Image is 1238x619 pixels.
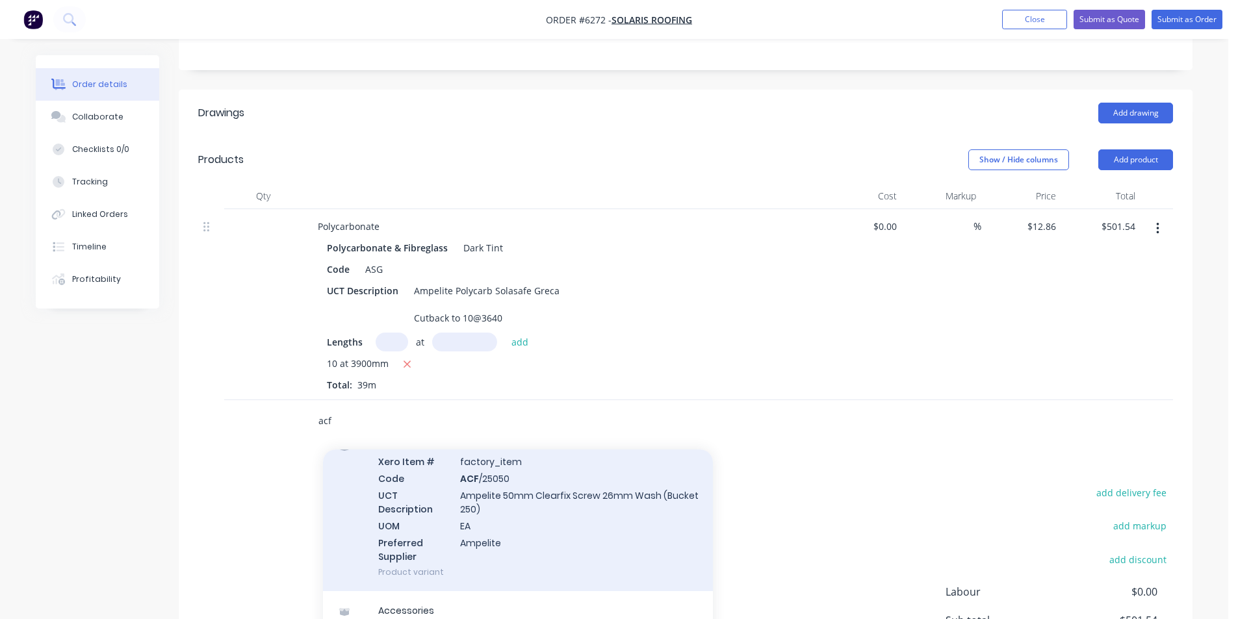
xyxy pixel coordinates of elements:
[352,379,381,391] span: 39m
[1089,484,1173,501] button: add delivery fee
[1098,149,1173,170] button: Add product
[72,144,129,155] div: Checklists 0/0
[72,111,123,123] div: Collaborate
[327,379,352,391] span: Total:
[72,241,107,253] div: Timeline
[72,176,108,188] div: Tracking
[23,10,43,29] img: Factory
[36,101,159,133] button: Collaborate
[416,335,424,349] span: at
[72,208,128,220] div: Linked Orders
[505,333,535,350] button: add
[72,273,121,285] div: Profitability
[1106,517,1173,535] button: add markup
[36,231,159,263] button: Timeline
[36,133,159,166] button: Checklists 0/0
[1074,10,1145,29] button: Submit as Quote
[327,357,389,373] span: 10 at 3900mm
[327,335,363,349] span: Lengths
[1152,10,1222,29] button: Submit as Order
[968,149,1069,170] button: Show / Hide columns
[327,238,453,257] div: Polycarbonate & Fibreglass
[981,183,1061,209] div: Price
[1061,584,1157,600] span: $0.00
[1061,183,1141,209] div: Total
[36,198,159,231] button: Linked Orders
[974,219,981,234] span: %
[72,79,127,90] div: Order details
[360,260,388,279] div: ASG
[322,281,404,300] div: UCT Description
[307,217,390,236] div: Polycarbonate
[36,166,159,198] button: Tracking
[36,68,159,101] button: Order details
[322,260,355,279] div: Code
[198,152,244,168] div: Products
[198,105,244,121] div: Drawings
[224,183,302,209] div: Qty
[409,281,565,327] div: Ampelite Polycarb Solasafe Greca Cutback to 10@3640
[946,584,1061,600] span: Labour
[1002,10,1067,29] button: Close
[822,183,902,209] div: Cost
[612,14,692,26] a: Solaris Roofing
[1102,550,1173,568] button: add discount
[546,14,612,26] span: Order #6272 -
[36,263,159,296] button: Profitability
[458,238,503,257] div: Dark Tint
[318,408,578,434] input: Start typing to add a product...
[1098,103,1173,123] button: Add drawing
[902,183,982,209] div: Markup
